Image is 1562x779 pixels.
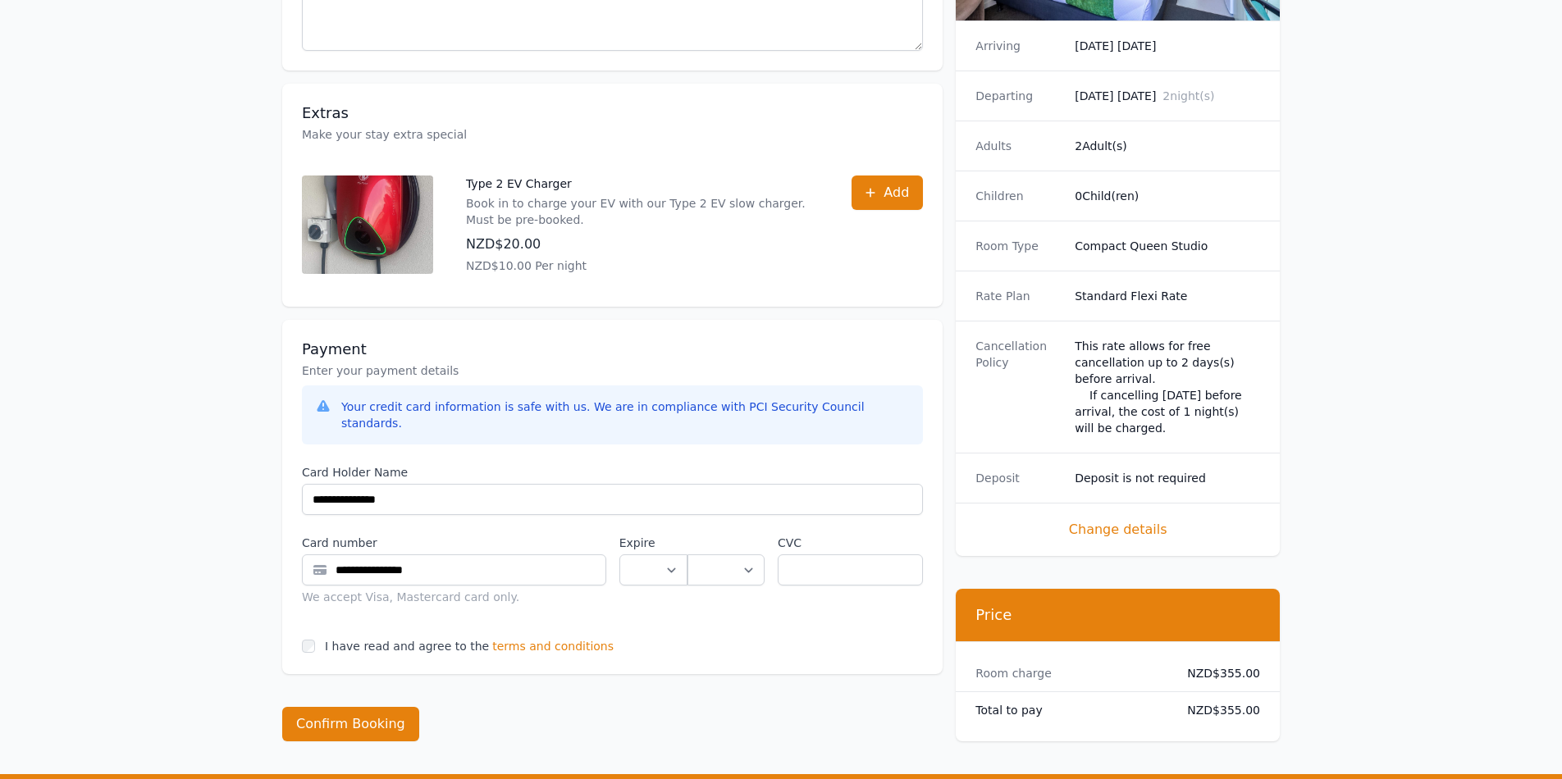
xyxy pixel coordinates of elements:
[302,126,923,143] p: Make your stay extra special
[1174,665,1260,681] dd: NZD$355.00
[1075,188,1260,204] dd: 0 Child(ren)
[975,665,1161,681] dt: Room charge
[975,338,1062,436] dt: Cancellation Policy
[302,339,923,359] h3: Payment
[1174,702,1260,718] dd: NZD$355.00
[1075,88,1260,104] dd: [DATE] [DATE]
[884,183,909,203] span: Add
[1162,89,1214,102] span: 2 night(s)
[302,589,606,605] div: We accept Visa, Mastercard card only.
[975,188,1062,204] dt: Children
[302,362,923,379] p: Enter your payment details
[466,175,819,192] p: Type 2 EV Charger
[975,702,1161,718] dt: Total to pay
[687,535,765,551] label: .
[282,707,419,741] button: Confirm Booking
[1075,238,1260,254] dd: Compact Queen Studio
[466,235,819,254] p: NZD$20.00
[1075,138,1260,154] dd: 2 Adult(s)
[975,238,1062,254] dt: Room Type
[341,399,910,431] div: Your credit card information is safe with us. We are in compliance with PCI Security Council stan...
[466,257,819,274] p: NZD$10.00 Per night
[1075,338,1260,436] div: This rate allows for free cancellation up to 2 days(s) before arrival. If cancelling [DATE] befor...
[492,638,614,654] span: terms and conditions
[1075,470,1260,486] dd: Deposit is not required
[302,103,923,123] h3: Extras
[325,640,489,653] label: I have read and agree to the
[302,175,433,274] img: Type 2 EV Charger
[975,520,1260,540] span: Change details
[778,535,923,551] label: CVC
[975,138,1062,154] dt: Adults
[1075,38,1260,54] dd: [DATE] [DATE]
[975,288,1062,304] dt: Rate Plan
[852,175,923,210] button: Add
[466,195,819,228] p: Book in to charge your EV with our Type 2 EV slow charger. Must be pre-booked.
[619,535,687,551] label: Expire
[975,38,1062,54] dt: Arriving
[975,88,1062,104] dt: Departing
[302,535,606,551] label: Card number
[975,605,1260,625] h3: Price
[302,464,923,481] label: Card Holder Name
[975,470,1062,486] dt: Deposit
[1075,288,1260,304] dd: Standard Flexi Rate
